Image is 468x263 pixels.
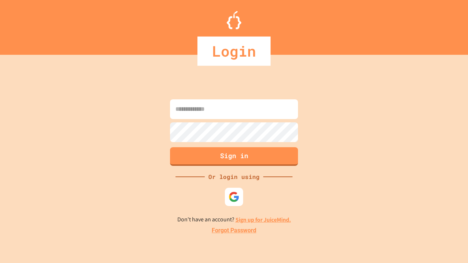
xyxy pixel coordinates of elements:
[437,234,461,256] iframe: chat widget
[229,191,239,202] img: google-icon.svg
[205,172,263,181] div: Or login using
[227,11,241,29] img: Logo.svg
[235,216,291,224] a: Sign up for JuiceMind.
[197,37,271,66] div: Login
[177,215,291,224] p: Don't have an account?
[170,147,298,166] button: Sign in
[407,202,461,233] iframe: chat widget
[212,226,256,235] a: Forgot Password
